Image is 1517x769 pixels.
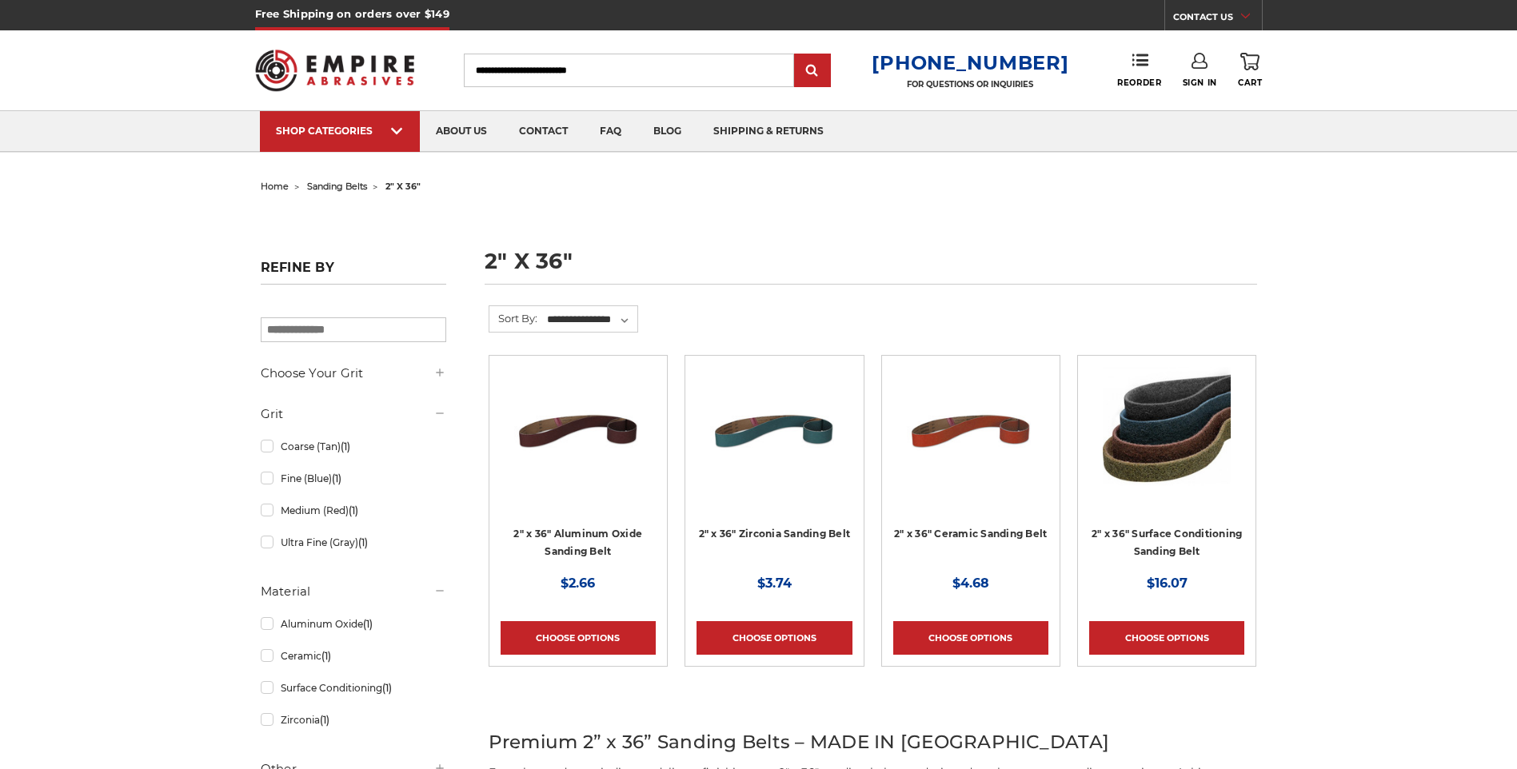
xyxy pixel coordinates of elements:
[420,111,503,152] a: about us
[1183,78,1217,88] span: Sign In
[261,642,446,670] a: Ceramic
[757,576,792,591] span: $3.74
[261,181,289,192] a: home
[341,440,350,452] span: (1)
[1117,53,1161,87] a: Reorder
[385,181,421,192] span: 2" x 36"
[514,367,642,495] img: 2" x 36" Aluminum Oxide Pipe Sanding Belt
[489,728,1257,756] h2: Premium 2” x 36” Sanding Belts – MADE IN [GEOGRAPHIC_DATA]
[255,39,415,102] img: Empire Abrasives
[584,111,637,152] a: faq
[893,367,1048,522] a: 2" x 36" Ceramic Pipe Sanding Belt
[513,528,642,558] a: 2" x 36" Aluminum Oxide Sanding Belt
[261,528,446,556] a: Ultra Fine (Gray)
[261,706,446,734] a: Zirconia
[1089,621,1244,655] a: Choose Options
[261,432,446,460] a: Coarse (Tan)
[893,621,1048,655] a: Choose Options
[276,125,404,137] div: SHOP CATEGORIES
[1117,78,1161,88] span: Reorder
[320,714,329,726] span: (1)
[1173,8,1262,30] a: CONTACT US
[321,650,331,662] span: (1)
[382,682,392,694] span: (1)
[1238,53,1262,88] a: Cart
[1103,367,1231,495] img: 2"x36" Surface Conditioning Sanding Belts
[501,367,656,522] a: 2" x 36" Aluminum Oxide Pipe Sanding Belt
[358,536,368,548] span: (1)
[1147,576,1188,591] span: $16.07
[261,260,446,285] h5: Refine by
[710,367,838,495] img: 2" x 36" Zirconia Pipe Sanding Belt
[907,367,1035,495] img: 2" x 36" Ceramic Pipe Sanding Belt
[501,621,656,655] a: Choose Options
[332,472,341,484] span: (1)
[349,504,358,516] span: (1)
[261,404,446,424] h5: Grit
[561,576,595,591] span: $2.66
[894,528,1047,540] a: 2" x 36" Ceramic Sanding Belt
[489,306,537,330] label: Sort By:
[1089,367,1244,522] a: 2"x36" Surface Conditioning Sanding Belts
[485,250,1257,285] h1: 2" x 36"
[261,496,446,524] a: Medium (Red)
[307,181,367,192] a: sanding belts
[697,621,852,655] a: Choose Options
[872,51,1068,74] a: [PHONE_NUMBER]
[697,367,852,522] a: 2" x 36" Zirconia Pipe Sanding Belt
[637,111,697,152] a: blog
[1238,78,1262,88] span: Cart
[503,111,584,152] a: contact
[697,111,840,152] a: shipping & returns
[261,610,446,638] a: Aluminum Oxide
[261,364,446,383] h5: Choose Your Grit
[363,618,373,630] span: (1)
[699,528,851,540] a: 2" x 36" Zirconia Sanding Belt
[872,79,1068,90] p: FOR QUESTIONS OR INQUIRIES
[261,674,446,702] a: Surface Conditioning
[952,576,989,591] span: $4.68
[261,582,446,601] h5: Material
[796,55,828,87] input: Submit
[545,308,637,332] select: Sort By:
[261,464,446,492] a: Fine (Blue)
[1092,528,1242,558] a: 2" x 36" Surface Conditioning Sanding Belt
